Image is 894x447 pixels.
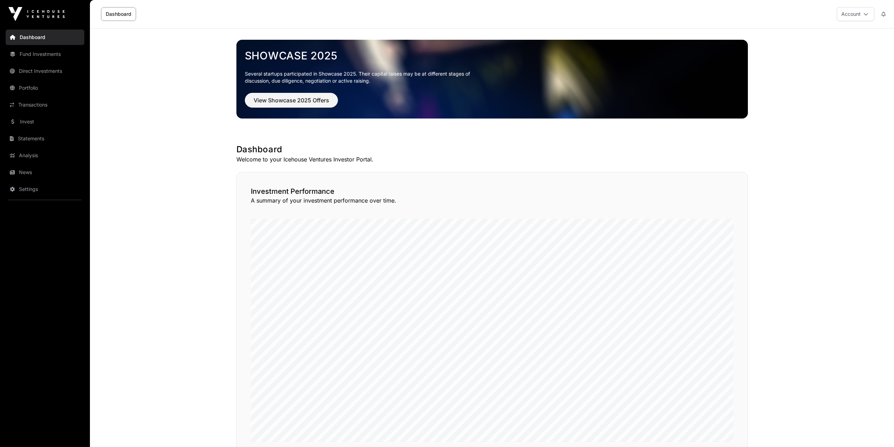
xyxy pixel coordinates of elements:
[6,114,84,129] a: Invest
[236,40,748,119] img: Showcase 2025
[6,46,84,62] a: Fund Investments
[6,181,84,197] a: Settings
[245,49,739,62] a: Showcase 2025
[6,165,84,180] a: News
[6,63,84,79] a: Direct Investments
[245,100,338,107] a: View Showcase 2025 Offers
[236,144,748,155] h1: Dashboard
[236,155,748,164] p: Welcome to your Icehouse Ventures Investor Portal.
[245,93,338,108] button: View Showcase 2025 Offers
[245,70,481,84] p: Several startups participated in Showcase 2025. Their capital raises may be at different stages o...
[8,7,65,21] img: Icehouse Ventures Logo
[6,131,84,146] a: Statements
[101,7,136,21] a: Dashboard
[837,7,874,21] button: Account
[251,196,733,205] p: A summary of your investment performance over time.
[6,30,84,45] a: Dashboard
[6,97,84,113] a: Transactions
[254,96,329,104] span: View Showcase 2025 Offers
[6,148,84,163] a: Analysis
[6,80,84,96] a: Portfolio
[251,186,733,196] h2: Investment Performance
